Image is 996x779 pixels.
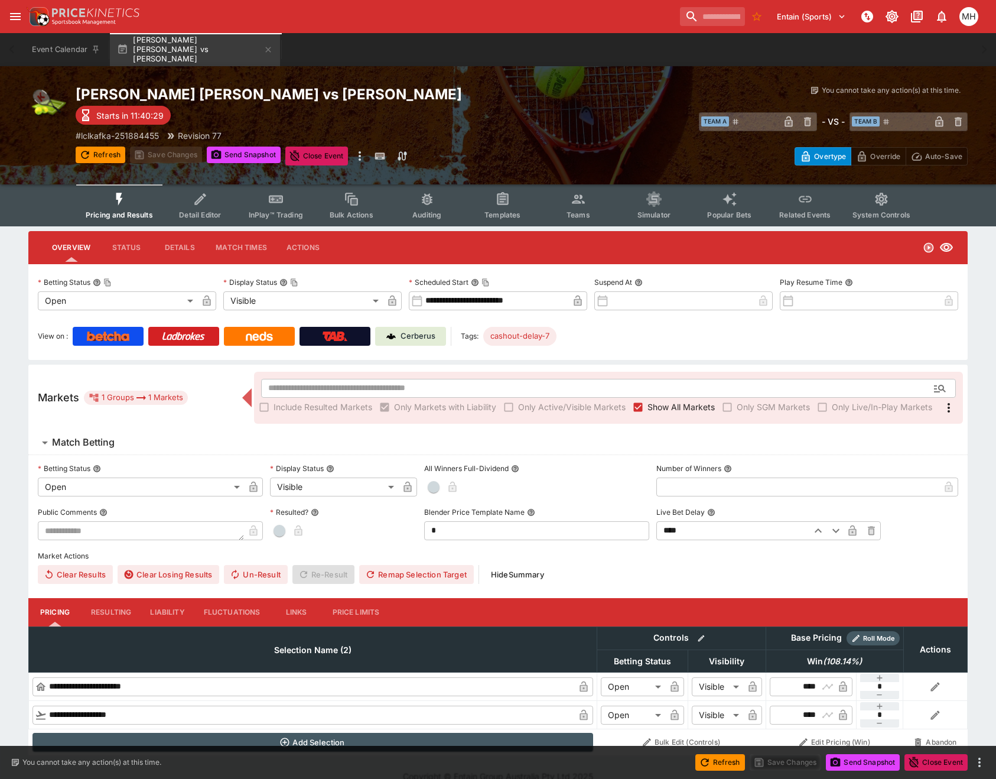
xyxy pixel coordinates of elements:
[207,147,281,163] button: Send Snapshot
[780,277,842,287] p: Play Resume Time
[279,278,288,287] button: Display StatusCopy To Clipboard
[224,565,287,584] button: Un-Result
[292,565,354,584] span: Re-Result
[656,507,705,517] p: Live Bet Delay
[38,391,79,404] h5: Markets
[330,210,373,219] span: Bulk Actions
[424,463,509,473] p: All Winners Full-Dividend
[845,278,853,287] button: Play Resume Time
[194,598,270,627] button: Fluctuations
[38,291,197,310] div: Open
[972,755,987,770] button: more
[38,507,97,517] p: Public Comments
[412,210,441,219] span: Auditing
[637,210,670,219] span: Simulator
[724,465,732,473] button: Number of Winners
[52,436,115,449] h6: Match Betting
[904,754,968,771] button: Close Event
[906,147,968,165] button: Auto-Save
[696,654,757,668] span: Visibility
[32,733,594,752] button: Add Selection
[597,627,766,650] th: Controls
[86,210,153,219] span: Pricing and Results
[290,278,298,287] button: Copy To Clipboard
[26,5,50,28] img: PriceKinetics Logo
[707,210,751,219] span: Popular Bets
[38,463,90,473] p: Betting Status
[424,507,525,517] p: Blender Price Template Name
[246,332,272,341] img: Neds
[527,508,535,517] button: Blender Price Template Name
[28,598,82,627] button: Pricing
[38,478,244,496] div: Open
[401,330,435,342] p: Cerberus
[907,733,964,752] button: Abandon
[594,277,632,287] p: Suspend At
[87,332,129,341] img: Betcha
[118,565,219,584] button: Clear Losing Results
[601,654,684,668] span: Betting Status
[261,643,364,657] span: Selection Name (2)
[5,6,26,27] button: open drawer
[851,147,906,165] button: Override
[906,6,927,27] button: Documentation
[471,278,479,287] button: Scheduled StartCopy To Clipboard
[93,278,101,287] button: Betting StatusCopy To Clipboard
[939,241,953,255] svg: Visible
[870,150,900,163] p: Override
[359,565,474,584] button: Remap Selection Target
[847,631,900,645] div: Show/hide Price Roll mode configuration.
[794,654,875,668] span: Win(108.14%)
[89,391,183,405] div: 1 Groups 1 Markets
[959,7,978,26] div: Michael Hutchinson
[103,278,112,287] button: Copy To Clipboard
[925,150,962,163] p: Auto-Save
[394,401,496,413] span: Only Markets with Liability
[923,242,935,254] svg: Open
[483,330,556,342] span: cashout-delay-7
[823,654,862,668] em: ( 108.14 %)
[38,547,958,565] label: Market Actions
[601,706,665,725] div: Open
[858,634,900,644] span: Roll Mode
[484,210,520,219] span: Templates
[93,465,101,473] button: Betting Status
[747,7,766,26] button: No Bookmarks
[99,508,108,517] button: Public Comments
[600,733,762,752] button: Bulk Edit (Controls)
[223,277,277,287] p: Display Status
[38,277,90,287] p: Betting Status
[822,85,961,96] p: You cannot take any action(s) at this time.
[881,6,903,27] button: Toggle light/dark mode
[28,85,66,123] img: tennis.png
[518,401,626,413] span: Only Active/Visible Markets
[110,33,280,66] button: [PERSON_NAME] [PERSON_NAME] vs [PERSON_NAME]
[28,431,968,455] button: Match Betting
[634,278,643,287] button: Suspend At
[141,598,194,627] button: Liability
[786,631,847,645] div: Base Pricing
[386,332,396,341] img: Cerberus
[274,401,372,413] span: Include Resulted Markets
[311,508,319,517] button: Resulted?
[270,598,323,627] button: Links
[206,233,276,262] button: Match Times
[656,463,721,473] p: Number of Winners
[52,20,116,25] img: Sportsbook Management
[22,757,161,768] p: You cannot take any action(s) at this time.
[931,6,952,27] button: Notifications
[779,210,831,219] span: Related Events
[276,233,330,262] button: Actions
[484,565,551,584] button: HideSummary
[323,332,347,341] img: TabNZ
[270,507,308,517] p: Resulted?
[285,147,349,165] button: Close Event
[82,598,141,627] button: Resulting
[52,8,139,17] img: PriceKinetics
[852,210,910,219] span: System Controls
[43,233,100,262] button: Overview
[25,33,108,66] button: Event Calendar
[852,116,880,126] span: Team B
[223,291,383,310] div: Visible
[567,210,590,219] span: Teams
